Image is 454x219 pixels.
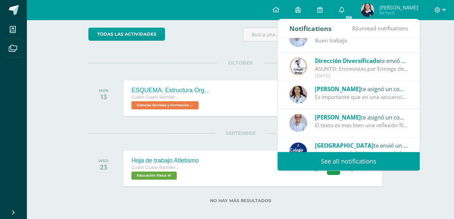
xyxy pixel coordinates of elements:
[315,73,408,79] div: [DATE]
[315,150,408,157] div: Juega y aprende baloncesto y voleibol: ¡Participa en nuestro Curso de Vacaciones! Costo: Q300.00 ...
[131,101,199,109] span: Ciencias Sociales y Formación Ciudadana 4 'A'
[289,142,307,160] img: 919ad801bb7643f6f997765cf4083301.png
[215,130,266,136] span: SEPTEMBER
[131,87,212,94] div: ESQUEMA: Estructura Organizacional del Estado.
[315,85,361,93] span: [PERSON_NAME]
[131,95,182,100] span: Cuarto Cuarto Bachillerato en Ciencias y Letras
[98,158,109,163] div: WED
[379,10,418,16] span: Mi Perfil
[99,88,109,93] div: MON
[131,172,177,180] span: Educación Física 'A'
[131,157,199,164] div: Hoja de trabajo Atletismo
[379,4,418,11] span: [PERSON_NAME]
[98,163,109,171] div: 23
[217,60,263,66] span: OCTOBER
[315,141,408,150] div: te envió un aviso
[320,166,322,171] span: 2
[315,142,374,149] span: [GEOGRAPHIC_DATA]
[99,93,109,101] div: 13
[289,114,307,132] img: 05091304216df6e21848a617ddd75094.png
[131,165,182,170] span: Cuarto Cuarto Bachillerato en Ciencias y Letras
[361,3,374,17] img: 2a9e972e57122f6a79f587713fe641ef.png
[315,65,408,73] div: ASUNTO: Entrevistas por Entrega de Notas Cuarta Unidad: ASUNTO: Entrevistas por Entrega de Notas ...
[315,84,408,93] div: te asignó un comentario en 'GUÍA DE TRABAJO: El Neoliberalismo' para 'Ciencias Sociales y Formaci...
[243,28,392,41] input: Busca una actividad próxima aquí...
[315,93,408,101] div: Es importante que en una secuencia histórica se anoten los años, en todas sus fases.
[278,152,420,171] a: See all notifications
[352,25,408,32] span: unread notifications
[315,37,408,44] div: Buen trabajo
[315,56,408,65] div: te envió un aviso
[315,57,380,65] span: Dirección Diversificado
[315,113,408,121] div: te asignó un comentario en 'Avances Ensayo Final' para 'Filosofía'
[289,29,307,47] img: 05091304216df6e21848a617ddd75094.png
[88,198,393,203] label: No hay más resultados
[88,28,165,41] a: todas las Actividades
[289,58,307,75] img: 544bf8086bc8165e313644037ea68f8d.png
[289,86,307,104] img: 49b90201c47adc92305f480b96c44c30.png
[352,25,358,32] span: 82
[315,121,408,129] div: El texto es mas bien una reflexión filosófica de la muerte, se interpreta el fenómeno pero no se ...
[315,113,361,121] span: [PERSON_NAME]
